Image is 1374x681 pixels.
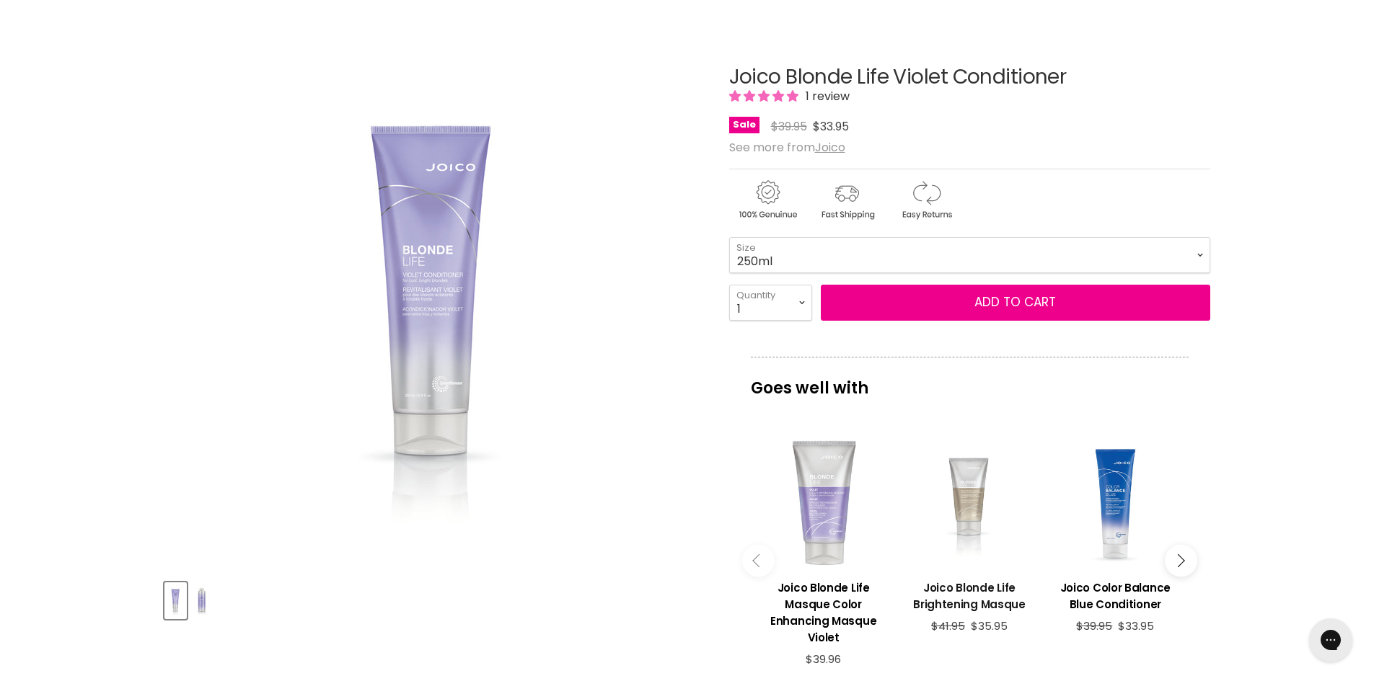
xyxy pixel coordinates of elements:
[1076,618,1112,633] span: $39.95
[904,579,1035,613] h3: Joico Blonde Life Brightening Masque
[162,578,705,619] div: Product thumbnails
[166,584,185,618] img: Joico Blonde Life Violet Conditioner
[1302,613,1360,667] iframe: Gorgias live chat messenger
[191,582,213,619] button: Joico Blonde Life Violet Conditioner
[888,178,964,222] img: returns.gif
[806,651,841,667] span: $39.96
[974,293,1056,311] span: Add to cart
[729,139,845,156] span: See more from
[771,118,807,135] span: $39.95
[758,579,889,646] h3: Joico Blonde Life Masque Color Enhancing Masque Violet
[971,618,1008,633] span: $35.95
[729,117,759,133] span: Sale
[193,584,211,618] img: Joico Blonde Life Violet Conditioner
[801,88,850,104] span: 1 review
[931,618,965,633] span: $41.95
[729,178,806,222] img: genuine.gif
[164,582,187,619] button: Joico Blonde Life Violet Conditioner
[815,139,845,156] a: Joico
[729,285,812,321] select: Quantity
[164,30,703,569] div: Joico Blonde Life Violet Conditioner image. Click or Scroll to Zoom.
[758,569,889,653] a: View product:Joico Blonde Life Masque Color Enhancing Masque Violet
[729,88,801,104] span: 5.00 stars
[729,66,1210,89] h1: Joico Blonde Life Violet Conditioner
[1049,579,1181,613] h3: Joico Color Balance Blue Conditioner
[751,357,1189,404] p: Goes well with
[904,569,1035,620] a: View product:Joico Blonde Life Brightening Masque
[1049,569,1181,620] a: View product:Joico Color Balance Blue Conditioner
[809,178,885,222] img: shipping.gif
[1118,618,1154,633] span: $33.95
[813,118,849,135] span: $33.95
[821,285,1210,321] button: Add to cart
